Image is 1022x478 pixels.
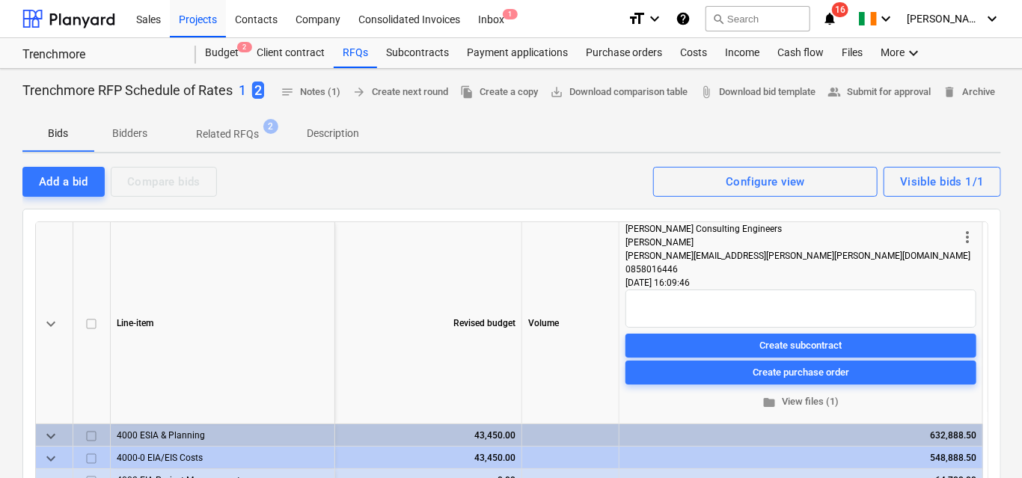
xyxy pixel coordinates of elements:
div: 43,450.00 [341,424,515,447]
div: 0858016446 [625,263,958,276]
button: Create subcontract [625,334,976,358]
a: Budget2 [196,38,248,68]
div: [PERSON_NAME] Consulting Engineers [625,222,958,236]
i: keyboard_arrow_down [905,44,922,62]
span: 1 [503,9,518,19]
a: Download comparison table [544,81,694,104]
div: Create purchase order [753,364,849,382]
iframe: Chat Widget [947,406,1022,478]
span: 2 [252,82,264,99]
span: attach_file [700,85,713,99]
a: Purchase orders [577,38,671,68]
button: Notes (1) [275,81,346,104]
i: keyboard_arrow_down [983,10,1001,28]
span: arrow_forward [352,85,366,99]
button: Create a copy [454,81,544,104]
i: Knowledge base [676,10,691,28]
button: Submit for approval [821,81,937,104]
div: Revised budget [335,222,522,424]
span: 2 [263,119,278,134]
i: keyboard_arrow_down [646,10,664,28]
a: Cash flow [768,38,833,68]
button: Create next round [346,81,454,104]
a: Costs [671,38,716,68]
div: 632,888.50 [625,424,976,447]
span: Notes (1) [281,84,340,101]
button: Search [706,6,810,31]
div: [PERSON_NAME] [625,236,958,249]
div: [DATE] 16:09:46 [625,276,976,289]
span: Archive [943,84,995,101]
a: Download bid template [694,81,821,104]
div: Add a bid [39,172,88,191]
span: Download comparison table [550,84,688,101]
div: 4000-0 EIA/EIS Costs [117,447,328,468]
span: View files (1) [631,393,970,411]
div: Budget [196,38,248,68]
span: folder [763,396,777,409]
button: Configure view [653,167,878,197]
span: Download bid template [700,84,816,101]
span: 2 [237,42,252,52]
p: Bids [40,126,76,141]
span: people_alt [827,85,841,99]
button: Add a bid [22,167,105,197]
button: 2 [252,81,264,100]
div: More [872,38,931,68]
p: Related RFQs [196,126,259,142]
div: Volume [522,222,619,424]
span: more_vert [958,228,976,246]
span: notes [281,85,294,99]
a: RFQs [334,38,377,68]
button: 1 [239,81,246,100]
span: keyboard_arrow_down [42,315,60,333]
i: format_size [628,10,646,28]
span: [PERSON_NAME][EMAIL_ADDRESS][PERSON_NAME][PERSON_NAME][DOMAIN_NAME] [625,251,970,261]
p: Description [307,126,359,141]
div: 548,888.50 [625,447,976,469]
div: 4000 ESIA & Planning [117,424,328,446]
span: 16 [832,2,848,17]
span: Submit for approval [827,84,931,101]
a: Payment applications [458,38,577,68]
span: Create a copy [460,84,538,101]
a: Income [716,38,768,68]
span: Create next round [352,84,448,101]
span: [PERSON_NAME] [907,13,982,25]
button: Visible bids 1/1 [884,167,1001,197]
span: keyboard_arrow_down [42,427,60,445]
a: Subcontracts [377,38,458,68]
p: Bidders [112,126,148,141]
button: View files (1) [625,390,976,414]
i: keyboard_arrow_down [877,10,895,28]
div: Create subcontract [760,337,842,355]
a: Files [833,38,872,68]
span: file_copy [460,85,474,99]
div: Trenchmore [22,47,178,63]
div: Visible bids 1/1 [900,172,985,191]
span: save_alt [550,85,563,99]
span: delete [943,85,956,99]
button: Create purchase order [625,361,976,384]
span: search [712,13,724,25]
div: Line-item [111,222,335,424]
a: Client contract [248,38,334,68]
span: keyboard_arrow_down [42,450,60,468]
i: notifications [822,10,837,28]
p: Trenchmore RFP Schedule of Rates [22,82,233,99]
button: Archive [937,81,1001,104]
div: Configure view [726,172,805,191]
p: 1 [239,82,246,99]
div: 43,450.00 [341,447,515,469]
